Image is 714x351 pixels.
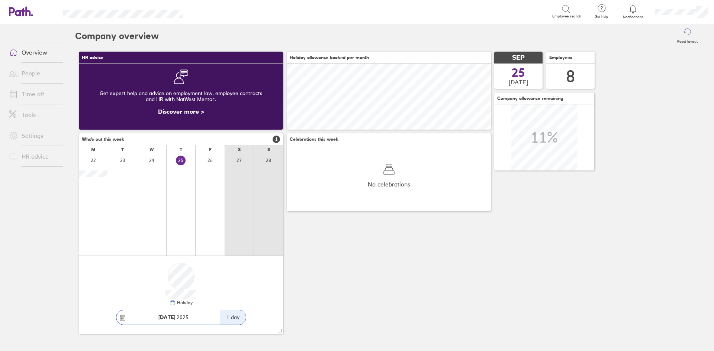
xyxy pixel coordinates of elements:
div: Holiday [176,300,193,305]
span: [DATE] [509,79,528,85]
span: Employee search [552,14,581,19]
a: Notifications [621,4,645,19]
div: F [209,147,212,152]
div: S [238,147,241,152]
span: Celebrations this week [290,137,338,142]
h2: Company overview [75,24,159,48]
div: Search [203,8,222,14]
div: T [180,147,182,152]
span: No celebrations [368,181,410,188]
div: 1 day [220,310,246,325]
label: Reset layout [673,37,702,44]
span: 25 [512,67,525,79]
a: Time off [3,87,63,101]
a: Discover more > [158,108,204,115]
div: M [91,147,95,152]
span: Who's out this week [82,137,124,142]
a: Settings [3,128,63,143]
a: Overview [3,45,63,60]
span: 1 [273,136,280,143]
div: 8 [566,67,575,86]
span: SEP [512,54,525,62]
span: Notifications [621,15,645,19]
div: T [121,147,124,152]
strong: [DATE] [158,314,175,321]
div: Get expert help and advice on employment law, employee contracts and HR with NatWest Mentor. [85,84,277,108]
a: Tools [3,107,63,122]
span: HR advice [82,55,103,60]
span: Get help [589,14,614,19]
div: S [267,147,270,152]
a: HR advice [3,149,63,164]
a: People [3,66,63,81]
span: Company allowance remaining [497,96,563,101]
span: 2025 [158,314,189,320]
div: W [149,147,154,152]
span: Holiday allowance booked per month [290,55,369,60]
button: Reset layout [673,24,702,48]
span: Employees [549,55,572,60]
